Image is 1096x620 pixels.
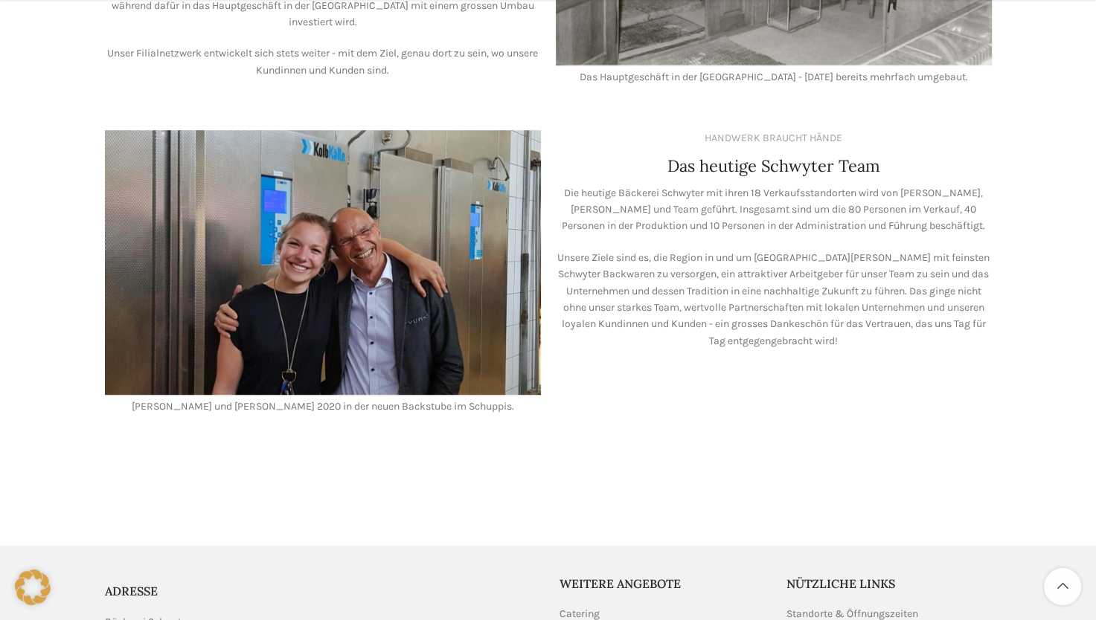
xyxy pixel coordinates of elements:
h5: Nützliche Links [786,575,992,592]
h4: Das heutige Schwyter Team [667,155,880,178]
span: Das Hauptgeschäft in der [GEOGRAPHIC_DATA] - [DATE] bereits mehrfach umgebaut. [580,71,968,83]
span: ADRESSE [105,584,158,598]
p: Die heutige Bäckerei Schwyter mit ihren 18 Verkaufsstandorten wird von [PERSON_NAME], [PERSON_NAM... [556,185,992,235]
div: HANDWERK BRAUCHT HÄNDE [705,130,842,146]
a: Scroll to top button [1044,568,1081,605]
span: Unser Filialnetzwerk entwickelt sich stets weiter - mit dem Ziel, genau dort zu sein, wo unsere K... [107,47,538,76]
h5: Weitere Angebote [560,575,765,592]
p: [PERSON_NAME] und [PERSON_NAME] 2020 in der neuen Backstube im Schuppis. [105,398,541,415]
p: Unsere Ziele sind es, die Region in und um [GEOGRAPHIC_DATA][PERSON_NAME] mit feinsten Schwyter B... [556,250,992,349]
